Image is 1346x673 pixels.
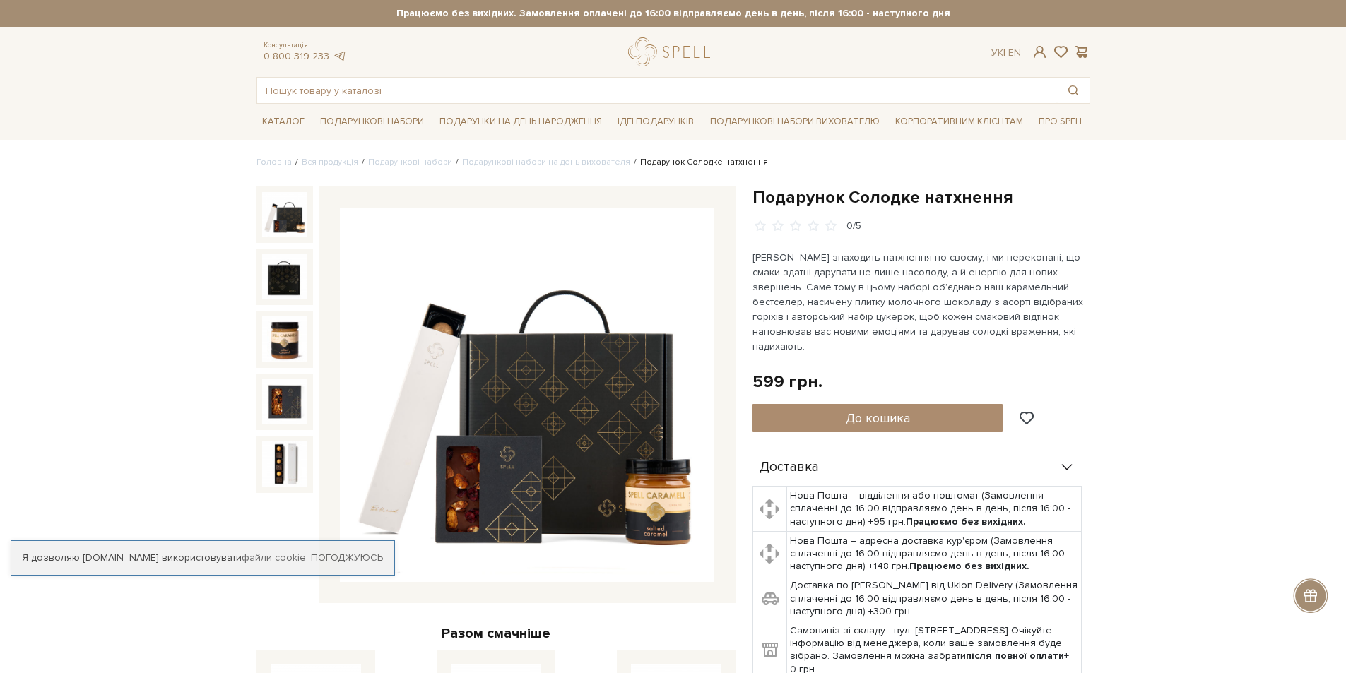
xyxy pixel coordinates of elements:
b: Працюємо без вихідних. [909,560,1029,572]
a: Подарункові набори [368,157,452,167]
strong: Працюємо без вихідних. Замовлення оплачені до 16:00 відправляємо день в день, після 16:00 - насту... [256,7,1090,20]
input: Пошук товару у каталозі [257,78,1057,103]
img: Подарунок Солодке натхнення [262,441,307,487]
a: Погоджуюсь [311,552,383,564]
a: файли cookie [242,552,306,564]
b: Працюємо без вихідних. [906,516,1026,528]
b: після повної оплати [966,650,1064,662]
a: telegram [333,50,347,62]
button: До кошика [752,404,1003,432]
td: Нова Пошта – відділення або поштомат (Замовлення сплаченні до 16:00 відправляємо день в день, піс... [787,487,1082,532]
a: 0 800 319 233 [264,50,329,62]
a: Корпоративним клієнтам [890,109,1029,133]
a: Головна [256,157,292,167]
img: Подарунок Солодке натхнення [262,316,307,362]
h1: Подарунок Солодке натхнення [752,186,1090,208]
a: Каталог [256,111,310,133]
a: Подарунки на День народження [434,111,608,133]
a: Про Spell [1033,111,1090,133]
a: Подарункові набори [314,111,430,133]
a: Вся продукція [302,157,358,167]
span: | [1003,47,1005,59]
span: До кошика [846,410,910,426]
img: Подарунок Солодке натхнення [262,254,307,299]
div: Я дозволяю [DOMAIN_NAME] використовувати [11,552,394,564]
p: [PERSON_NAME] знаходить натхнення по-своєму, і ми переконані, що смаки здатні дарувати не лише на... [752,250,1084,354]
li: Подарунок Солодке натхнення [630,156,768,169]
img: Подарунок Солодке натхнення [262,192,307,237]
div: Ук [991,47,1021,59]
div: 0/5 [846,220,861,233]
td: Доставка по [PERSON_NAME] від Uklon Delivery (Замовлення сплаченні до 16:00 відправляємо день в д... [787,576,1082,621]
button: Пошук товару у каталозі [1057,78,1090,103]
span: Консультація: [264,41,347,50]
div: Разом смачніше [256,624,736,643]
div: 599 грн. [752,371,822,393]
img: Подарунок Солодке натхнення [340,208,714,582]
span: Доставка [760,461,819,474]
a: logo [628,37,716,66]
a: En [1008,47,1021,59]
a: Ідеї подарунків [612,111,699,133]
a: Подарункові набори на день вихователя [462,157,630,167]
img: Подарунок Солодке натхнення [262,379,307,424]
a: Подарункові набори вихователю [704,109,885,133]
td: Нова Пошта – адресна доставка кур'єром (Замовлення сплаченні до 16:00 відправляємо день в день, п... [787,531,1082,576]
